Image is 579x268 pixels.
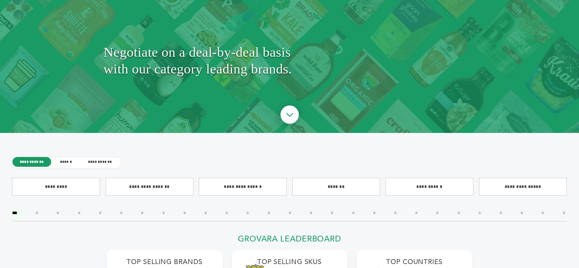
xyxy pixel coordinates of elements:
h2: Grovara Leaderboard [107,234,472,247]
h1: Negotiate on a deal-by-deal basis with our category leading brands. [104,3,476,118]
img: ourBrandsHeroArrow.png [274,99,306,132]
